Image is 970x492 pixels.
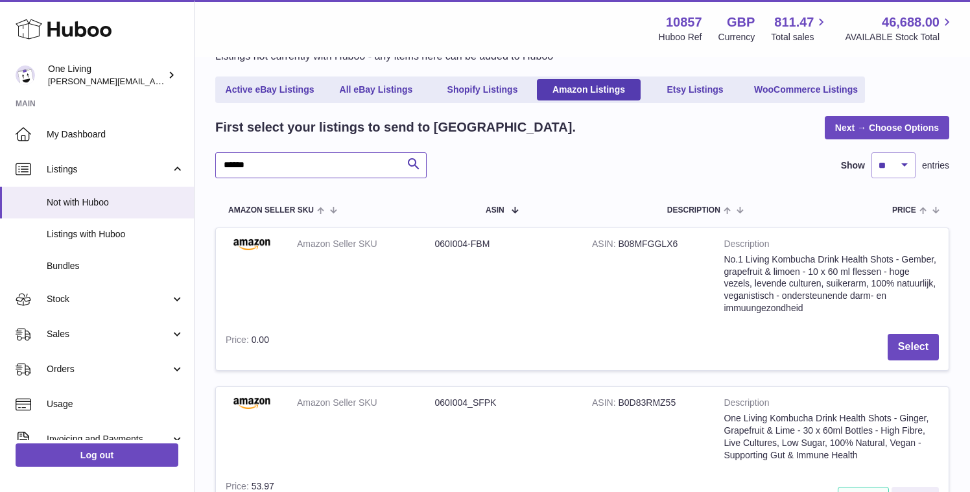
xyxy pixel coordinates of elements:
img: amazon.png [226,397,278,409]
span: Description [667,206,720,215]
td: No.1 Living Kombucha Drink Health Shots - Gember, grapefruit & limoen - 10 x 60 ml flessen - hoge... [714,228,949,324]
span: 53.97 [252,481,274,491]
a: 46,688.00 AVAILABLE Stock Total [845,14,954,43]
a: All eBay Listings [324,79,428,100]
td: One Living Kombucha Drink Health Shots - Ginger, Grapefruit & Lime - 30 x 60ml Bottles - High Fib... [714,387,949,471]
div: Huboo Ref [659,31,702,43]
strong: GBP [727,14,755,31]
strong: Price [226,334,252,348]
td: B08MFGGLX6 [582,228,714,324]
a: WooCommerce Listings [750,79,862,100]
span: Total sales [771,31,829,43]
span: [PERSON_NAME][EMAIL_ADDRESS][DOMAIN_NAME] [48,76,260,86]
span: Listings with Huboo [47,228,184,240]
td: B0D83RMZ55 [582,387,714,471]
span: My Dashboard [47,128,184,141]
span: Sales [47,328,171,340]
dd: 060I004-FBM [435,238,573,250]
img: amazon.png [226,238,278,250]
a: Active eBay Listings [218,79,322,100]
span: 46,688.00 [882,14,940,31]
span: Price [892,206,916,215]
strong: 10857 [666,14,702,31]
a: Etsy Listings [643,79,747,100]
span: ASIN [486,206,504,215]
label: Show [841,159,865,172]
a: 811.47 Total sales [771,14,829,43]
dt: Amazon Seller SKU [297,397,435,409]
span: Orders [47,363,171,375]
span: entries [922,159,949,172]
span: Stock [47,293,171,305]
dd: 060I004_SFPK [435,397,573,409]
div: Currency [718,31,755,43]
strong: ASIN [592,239,618,252]
img: Jessica@oneliving.com [16,65,35,85]
a: Next → Choose Options [825,116,949,139]
strong: Description [724,238,939,253]
span: Listings [47,163,171,176]
strong: ASIN [592,397,618,411]
span: Usage [47,398,184,410]
span: Invoicing and Payments [47,433,171,445]
h2: First select your listings to send to [GEOGRAPHIC_DATA]. [215,119,576,136]
span: 0.00 [252,334,269,345]
button: Select [888,334,939,360]
span: 811.47 [774,14,814,31]
a: Log out [16,443,178,467]
div: One Living [48,63,165,88]
dt: Amazon Seller SKU [297,238,435,250]
span: Amazon Seller SKU [228,206,314,215]
span: Bundles [47,260,184,272]
span: Not with Huboo [47,196,184,209]
span: AVAILABLE Stock Total [845,31,954,43]
a: Amazon Listings [537,79,641,100]
strong: Description [724,397,939,412]
a: Shopify Listings [431,79,534,100]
